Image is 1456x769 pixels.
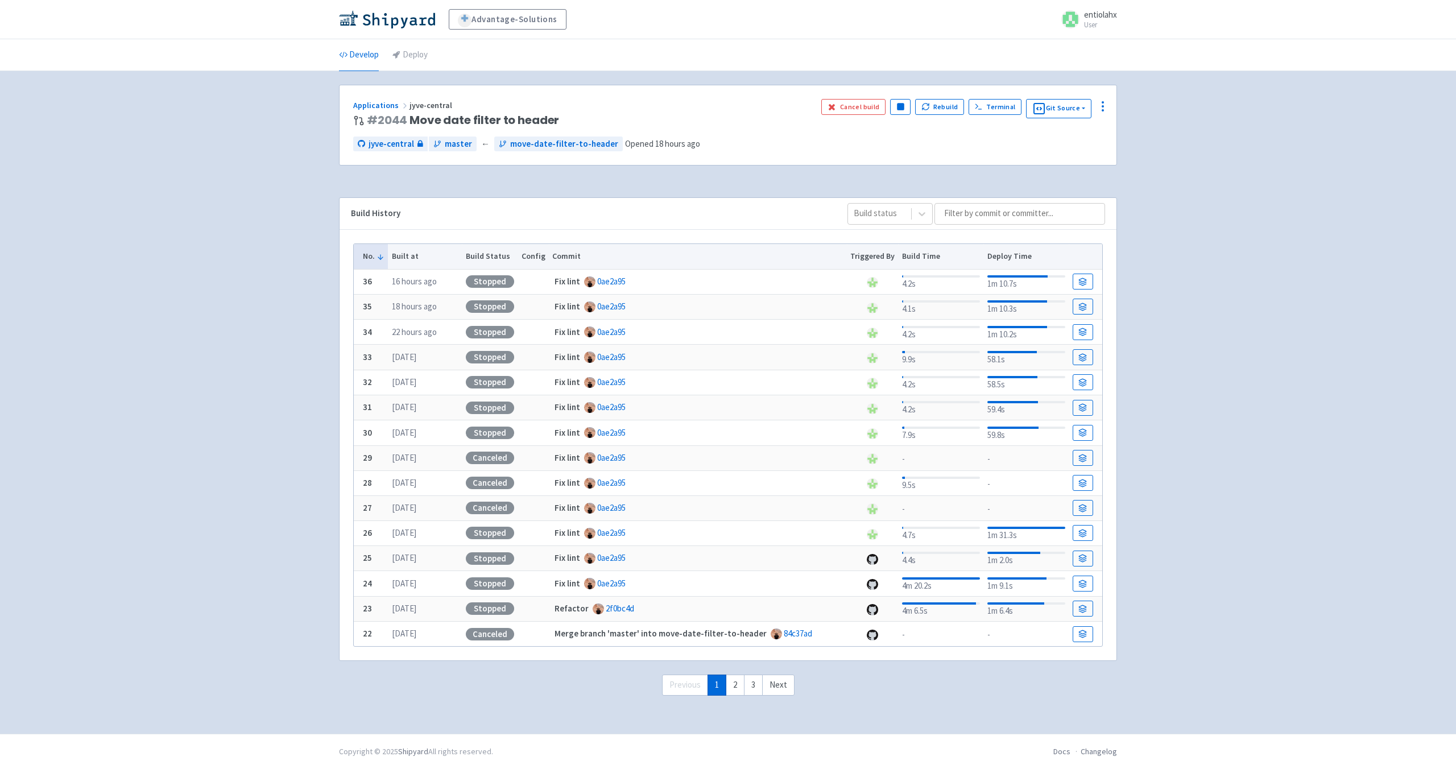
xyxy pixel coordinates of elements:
th: Deploy Time [983,244,1069,269]
a: Develop [339,39,379,71]
b: 30 [363,427,372,438]
span: Opened [625,138,700,149]
div: Stopped [466,376,514,388]
div: 9.9s [902,349,980,366]
div: - [987,626,1065,642]
b: 35 [363,301,372,312]
div: Stopped [466,300,514,313]
span: jyve-central [409,100,454,110]
a: Shipyard [398,746,428,756]
strong: Fix lint [555,402,580,412]
div: - [902,626,980,642]
a: Build Details [1073,601,1093,617]
div: 4.2s [902,324,980,341]
a: 84c37ad [784,628,812,639]
input: Filter by commit or committer... [934,203,1105,225]
div: 4.7s [902,524,980,542]
a: 0ae2a95 [597,301,626,312]
time: [DATE] [392,477,416,488]
a: 0ae2a95 [597,276,626,287]
b: 23 [363,603,372,614]
a: Build Details [1073,324,1093,340]
div: Canceled [466,628,514,640]
b: 26 [363,527,372,538]
a: 0ae2a95 [597,326,626,337]
b: 24 [363,578,372,589]
button: No. [363,250,384,262]
a: Build Details [1073,274,1093,290]
div: 4.2s [902,374,980,391]
a: Build Details [1073,400,1093,416]
div: - [987,450,1065,466]
div: Stopped [466,602,514,615]
div: 1m 10.2s [987,324,1065,341]
a: Build Details [1073,299,1093,315]
a: Deploy [392,39,428,71]
th: Build Status [462,244,518,269]
span: jyve-central [369,138,414,151]
a: Build Details [1073,626,1093,642]
a: Terminal [969,99,1021,115]
div: 4.4s [902,549,980,567]
div: 59.8s [987,424,1065,442]
div: 58.5s [987,374,1065,391]
a: 0ae2a95 [597,377,626,387]
div: Build History [351,207,829,220]
a: Build Details [1073,425,1093,441]
strong: Fix lint [555,377,580,387]
div: Stopped [466,351,514,363]
th: Build Time [898,244,983,269]
time: [DATE] [392,502,416,513]
b: 32 [363,377,372,387]
strong: Fix lint [555,326,580,337]
b: 36 [363,276,372,287]
div: 4.2s [902,399,980,416]
div: Canceled [466,477,514,489]
div: Stopped [466,427,514,439]
small: User [1084,21,1117,28]
div: 1m 31.3s [987,524,1065,542]
th: Config [518,244,549,269]
span: master [445,138,472,151]
strong: Merge branch 'master' into move-date-filter-to-header [555,628,767,639]
div: Copyright © 2025 All rights reserved. [339,746,493,758]
strong: Fix lint [555,552,580,563]
a: 0ae2a95 [597,452,626,463]
a: Build Details [1073,374,1093,390]
a: master [429,137,477,152]
b: 27 [363,502,372,513]
button: Rebuild [915,99,964,115]
span: entiolahx [1084,9,1117,20]
strong: Fix lint [555,527,580,538]
a: 2f0bc4d [606,603,634,614]
strong: Fix lint [555,276,580,287]
strong: Fix lint [555,578,580,589]
div: 1m 9.1s [987,575,1065,593]
div: 1m 10.7s [987,273,1065,291]
th: Triggered By [847,244,899,269]
button: Cancel build [821,99,886,115]
time: 18 hours ago [655,138,700,149]
div: 1m 2.0s [987,549,1065,567]
a: Changelog [1081,746,1117,756]
a: 0ae2a95 [597,502,626,513]
time: [DATE] [392,628,416,639]
a: jyve-central [353,137,428,152]
strong: Fix lint [555,427,580,438]
div: Stopped [466,402,514,414]
time: [DATE] [392,352,416,362]
time: 18 hours ago [392,301,437,312]
a: entiolahx User [1054,10,1117,28]
div: Stopped [466,577,514,590]
button: Git Source [1026,99,1091,118]
div: 1m 10.3s [987,298,1065,316]
span: ← [481,138,490,151]
time: 16 hours ago [392,276,437,287]
div: - [987,501,1065,516]
strong: Fix lint [555,452,580,463]
b: 28 [363,477,372,488]
a: 3 [744,675,763,696]
a: 0ae2a95 [597,402,626,412]
div: 58.1s [987,349,1065,366]
a: 1 [708,675,726,696]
